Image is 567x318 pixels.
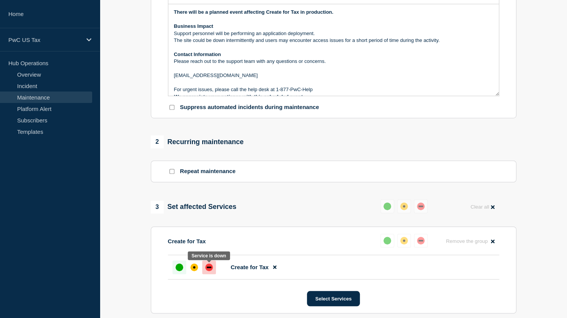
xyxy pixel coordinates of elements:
[169,105,174,110] input: Suppress automated incidents during maintenance
[151,135,164,148] span: 2
[151,135,244,148] div: Recurring maintenance
[151,201,164,214] span: 3
[169,169,174,174] input: Repeat maintenance
[151,201,236,214] div: Set affected Services
[174,86,493,93] p: For urgent issues, please call the help desk at 1-877-PwC-Help
[414,199,428,213] button: down
[307,291,360,306] button: Select Services
[400,237,408,244] div: affected
[441,234,499,249] button: Remove the group
[180,104,319,111] p: Suppress automated incidents during maintenance
[231,264,269,270] span: Create for Tax
[190,263,198,271] div: affected
[174,51,221,57] strong: Contact Information
[174,37,493,44] p: The site could be down intermittently and users may encounter access issues for a short period of...
[174,9,334,15] strong: There will be a planned event affecting Create for Tax in production.
[180,168,236,175] p: Repeat maintenance
[383,202,391,210] div: up
[383,237,391,244] div: up
[417,237,425,244] div: down
[417,202,425,210] div: down
[174,72,493,79] p: [EMAIL_ADDRESS][DOMAIN_NAME]
[174,94,304,100] em: We appreciate your patience with this scheduled event.
[446,238,488,244] span: Remove the group
[414,234,428,247] button: down
[176,263,183,271] div: up
[466,199,499,214] button: Clear all
[380,234,394,247] button: up
[205,263,213,271] div: down
[8,37,81,43] p: PwC US Tax
[380,199,394,213] button: up
[397,234,411,247] button: affected
[168,238,206,244] p: Create for Tax
[400,202,408,210] div: affected
[192,253,226,259] div: Service is down
[168,4,499,96] div: Message
[397,199,411,213] button: affected
[174,30,493,37] p: Support personnel will be performing an application deployment.
[174,23,213,29] strong: Business Impact
[174,58,493,65] p: Please reach out to the support team with any questions or concerns.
